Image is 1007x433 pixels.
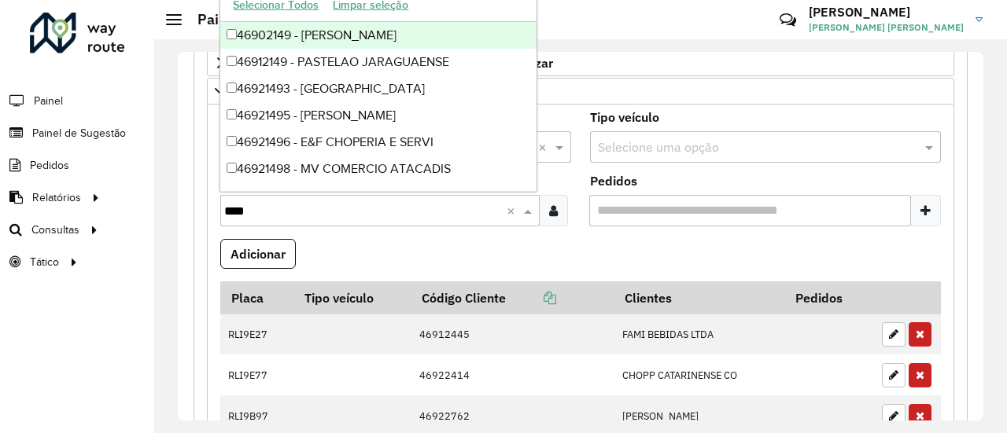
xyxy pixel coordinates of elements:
[411,314,614,355] td: 46912445
[506,290,556,306] a: Copiar
[614,314,784,355] td: FAMI BEBIDAS LTDA
[30,254,59,270] span: Tático
[34,93,63,109] span: Painel
[220,75,537,102] div: 46921493 - [GEOGRAPHIC_DATA]
[220,314,293,355] td: RLI9E27
[809,5,964,20] h3: [PERSON_NAME]
[220,22,537,49] div: 46902149 - [PERSON_NAME]
[771,3,805,37] a: Contato Rápido
[293,281,411,314] th: Tipo veículo
[411,281,614,314] th: Código Cliente
[809,20,964,35] span: [PERSON_NAME] [PERSON_NAME]
[220,129,537,156] div: 46921496 - E&F CHOPERIA E SERVI
[220,354,293,395] td: RLI9E77
[538,138,551,156] span: Clear all
[207,78,954,105] a: Cliente para Recarga
[220,49,537,75] div: 46912149 - PASTELAO JARAGUAENSE
[614,281,784,314] th: Clientes
[590,108,659,127] label: Tipo veículo
[614,354,784,395] td: CHOPP CATARINENSE CO
[31,222,79,238] span: Consultas
[182,11,430,28] h2: Painel de Sugestão - Editar registro
[784,281,874,314] th: Pedidos
[207,50,954,76] a: Preservar Cliente - Devem ficar no buffer, não roteirizar
[590,171,637,190] label: Pedidos
[32,189,81,206] span: Relatórios
[220,281,293,314] th: Placa
[507,201,520,220] span: Clear all
[32,125,126,141] span: Painel de Sugestão
[220,156,537,182] div: 46921498 - MV COMERCIO ATACADIS
[220,239,296,269] button: Adicionar
[220,102,537,129] div: 46921495 - [PERSON_NAME]
[411,354,614,395] td: 46922414
[30,157,69,174] span: Pedidos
